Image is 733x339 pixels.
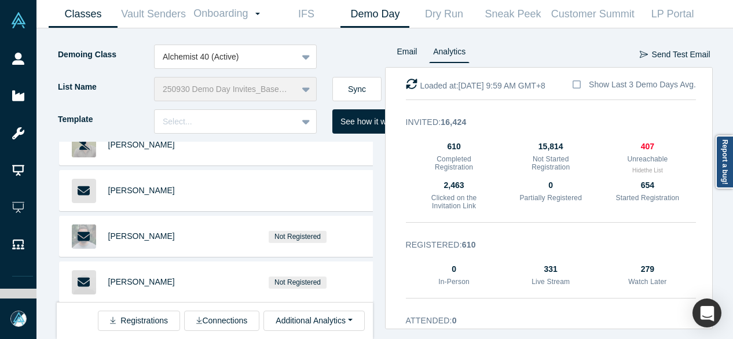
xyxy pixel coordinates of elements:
a: Email [393,45,422,63]
h3: Completed Registration [422,155,486,172]
a: Classes [49,1,118,28]
h3: Partially Registered [518,194,583,202]
a: Customer Summit [547,1,638,28]
img: Mia Scott's Account [10,311,27,327]
a: Onboarding [189,1,272,27]
div: 610 [422,141,486,153]
span: Not Registered [269,277,327,289]
label: Demoing Class [57,45,154,65]
a: [PERSON_NAME] [108,231,175,241]
div: 279 [615,263,680,275]
h3: Watch Later [615,278,680,286]
strong: 610 [462,240,476,249]
img: Alchemist Vault Logo [10,12,27,28]
button: Registrations [98,311,180,331]
a: IFS [272,1,340,28]
a: Analytics [429,45,470,63]
a: Demo Day [340,1,409,28]
button: Sync [332,77,382,101]
div: 0 [518,179,583,191]
button: See how it works [332,109,410,134]
h3: Started Registration [615,194,680,202]
label: Template [57,109,154,130]
a: Dry Run [409,1,478,28]
span: Not Registered [269,231,327,243]
div: 654 [615,179,680,191]
h3: Registered : [406,239,680,251]
a: Sneak Peek [478,1,547,28]
h3: Not Started Registration [518,155,583,172]
h3: Attended : [406,315,680,327]
div: 2,463 [422,179,486,191]
div: 331 [518,263,583,275]
h3: Clicked on the Invitation Link [422,194,486,211]
a: [PERSON_NAME] [108,277,175,286]
a: [PERSON_NAME] [108,186,175,195]
h3: Live Stream [518,278,583,286]
a: Report a bug! [716,135,733,189]
div: 407 [615,141,680,153]
h3: Unreachable [615,155,680,163]
strong: 0 [452,316,457,325]
h3: In-Person [422,278,486,286]
a: Vault Senders [118,1,189,28]
div: Loaded at: [DATE] 9:59 AM GMT+8 [406,78,545,92]
a: LP Portal [638,1,707,28]
div: 15,814 [518,141,583,153]
button: Hidethe List [632,166,663,175]
h3: Invited : [406,116,680,128]
strong: 16,424 [441,117,466,127]
button: Additional Analytics [263,311,364,331]
a: [PERSON_NAME] [108,140,175,149]
button: Send Test Email [639,45,711,65]
button: Connections [184,311,259,331]
div: 0 [422,263,486,275]
label: List Name [57,77,154,97]
div: Show Last 3 Demo Days Avg. [589,79,696,91]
